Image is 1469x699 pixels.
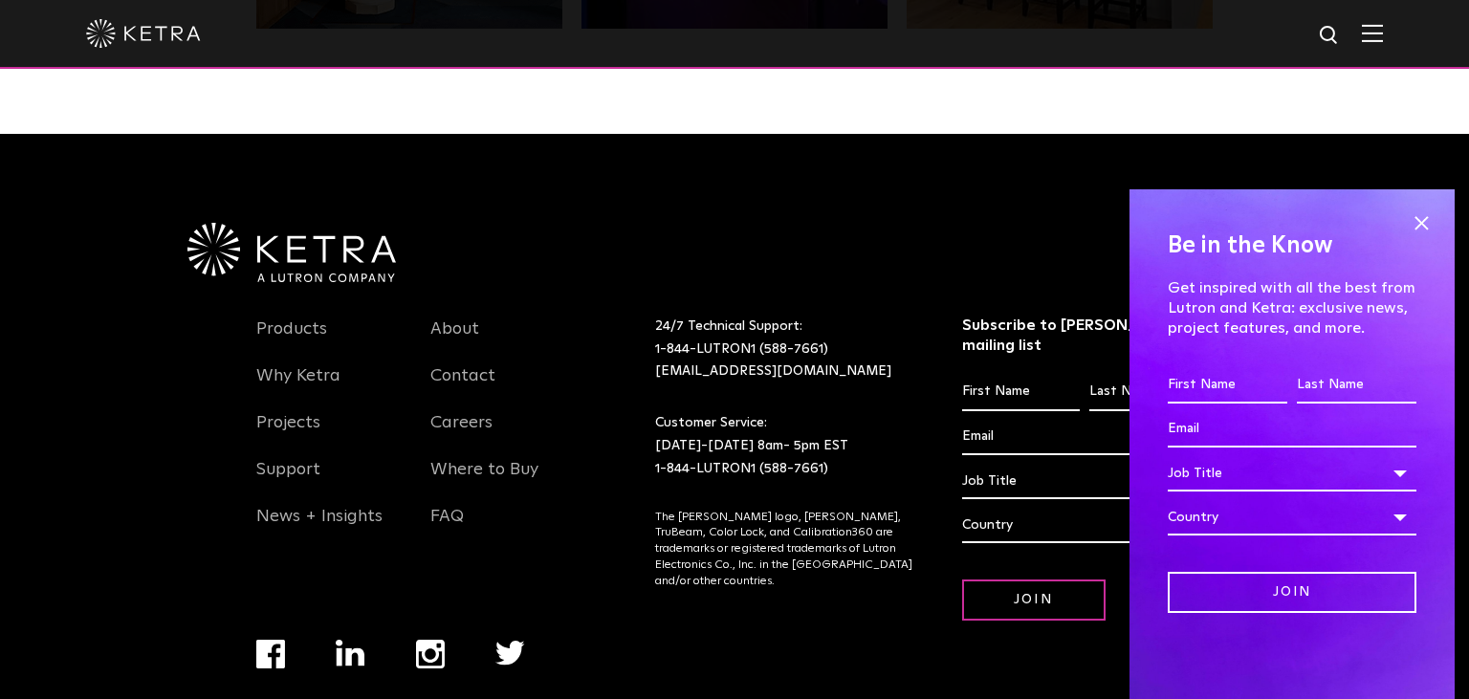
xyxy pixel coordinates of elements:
a: About [430,318,479,362]
input: Email [1168,411,1416,448]
input: Join [962,579,1106,621]
div: Country [1168,499,1416,535]
a: Projects [256,412,320,456]
input: Email [962,419,1208,455]
a: News + Insights [256,506,383,550]
img: facebook [256,640,285,668]
input: First Name [1168,367,1287,404]
div: Job Title [962,463,1208,499]
h4: Be in the Know [1168,228,1416,264]
a: 1-844-LUTRON1 (588-7661) [655,342,828,356]
a: [EMAIL_ADDRESS][DOMAIN_NAME] [655,364,891,378]
input: Last Name [1297,367,1416,404]
img: ketra-logo-2019-white [86,19,201,48]
p: Get inspired with all the best from Lutron and Ketra: exclusive news, project features, and more. [1168,278,1416,338]
input: First Name [962,374,1080,410]
p: 24/7 Technical Support: [655,316,914,383]
p: Customer Service: [DATE]-[DATE] 8am- 5pm EST [655,412,914,480]
input: Join [1168,572,1416,613]
div: Job Title [1168,455,1416,491]
img: Hamburger%20Nav.svg [1362,24,1383,42]
img: search icon [1318,24,1342,48]
div: Navigation Menu [256,316,402,550]
a: FAQ [430,506,464,550]
img: Ketra-aLutronCo_White_RGB [187,223,396,282]
div: Country [962,507,1208,543]
img: twitter [495,641,525,666]
a: Products [256,318,327,362]
h3: Subscribe to [PERSON_NAME]’s mailing list [962,316,1208,356]
a: 1-844-LUTRON1 (588-7661) [655,462,828,475]
a: Contact [430,365,495,409]
a: Why Ketra [256,365,340,409]
input: Last Name [1089,374,1207,410]
p: The [PERSON_NAME] logo, [PERSON_NAME], TruBeam, Color Lock, and Calibration360 are trademarks or ... [655,510,914,590]
a: Support [256,459,320,503]
img: linkedin [336,640,365,666]
a: Where to Buy [430,459,538,503]
a: Careers [430,412,493,456]
img: instagram [416,640,445,668]
div: Navigation Menu [430,316,576,550]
